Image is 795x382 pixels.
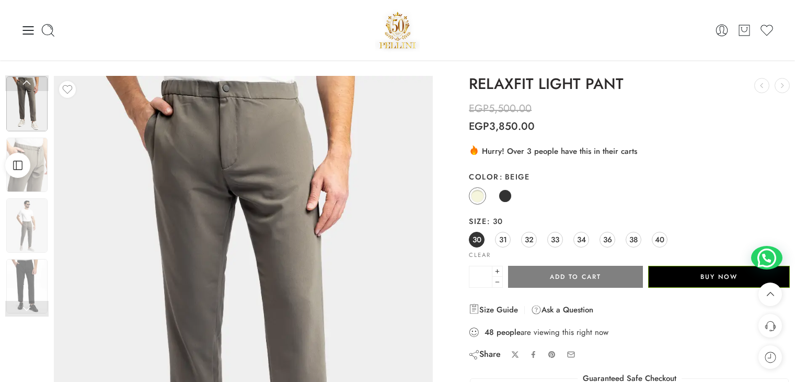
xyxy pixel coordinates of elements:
span: 40 [655,232,664,246]
a: Pellini - [375,8,420,52]
a: Ask a Question [531,304,593,316]
span: 30 [487,216,503,227]
a: Share on Facebook [529,351,537,358]
a: Size Guide [469,304,518,316]
img: Pellini [375,8,420,52]
button: Add to cart [508,266,643,288]
span: EGP [469,101,489,116]
a: Email to your friends [567,350,575,359]
strong: people [497,327,521,338]
a: 31 [495,232,511,248]
label: Color [469,172,790,182]
a: Wishlist [759,23,774,38]
span: Beige [499,171,530,182]
bdi: 5,500.00 [469,101,532,116]
a: 33 [547,232,563,248]
a: 30 [469,232,485,248]
h1: RELAXFIT LIGHT PANT [469,76,790,93]
div: Hurry! Over 3 people have this in their carts [469,144,790,157]
a: 40 [652,232,667,248]
a: Login / Register [715,23,729,38]
span: 30 [473,232,481,246]
a: 34 [573,232,589,248]
img: bge [6,198,48,253]
span: 33 [551,232,559,246]
img: bge [6,138,48,192]
button: Buy Now [648,266,790,288]
a: Cart [737,23,752,38]
a: Pin on Pinterest [548,351,556,359]
a: 32 [521,232,537,248]
span: 36 [603,232,612,246]
bdi: 3,850.00 [469,119,535,134]
span: 34 [577,232,586,246]
span: 31 [499,232,507,246]
span: 32 [525,232,534,246]
a: 36 [600,232,615,248]
div: Share [469,349,501,360]
a: Clear options [469,252,491,258]
div: are viewing this right now [469,327,790,338]
input: Product quantity [469,266,492,288]
a: 38 [626,232,641,248]
span: EGP [469,119,489,134]
label: Size [469,216,790,227]
a: Share on X [511,351,519,358]
strong: 48 [485,327,494,338]
img: bge [6,259,48,313]
img: bge [6,76,48,131]
span: 38 [629,232,638,246]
